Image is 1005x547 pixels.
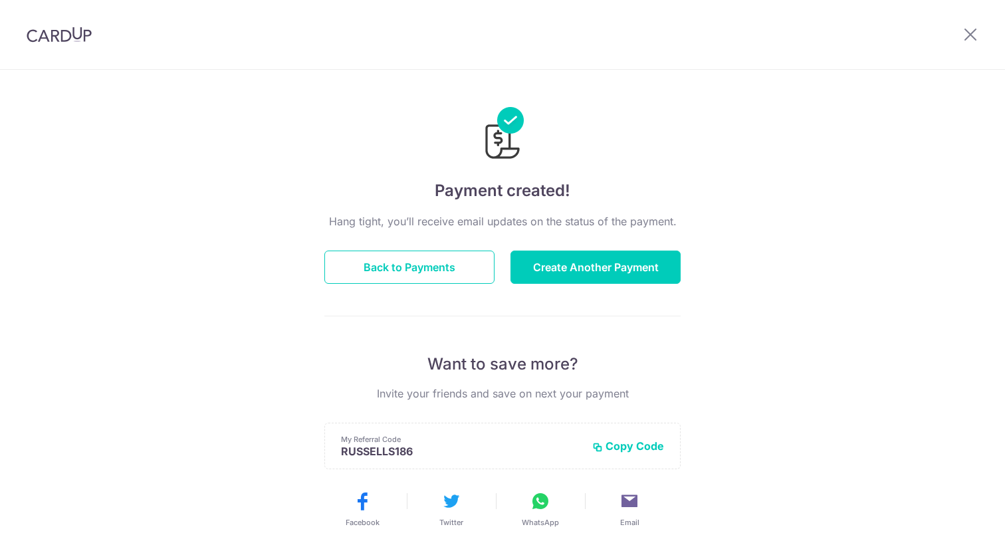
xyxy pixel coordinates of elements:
h4: Payment created! [324,179,681,203]
button: Back to Payments [324,251,495,284]
span: Email [620,517,639,528]
button: Facebook [323,491,401,528]
p: My Referral Code [341,434,582,445]
span: WhatsApp [522,517,559,528]
button: Twitter [412,491,491,528]
img: Payments [481,107,524,163]
img: CardUp [27,27,92,43]
p: RUSSELLS186 [341,445,582,458]
p: Invite your friends and save on next your payment [324,385,681,401]
button: Email [590,491,669,528]
p: Hang tight, you’ll receive email updates on the status of the payment. [324,213,681,229]
button: Copy Code [592,439,664,453]
p: Want to save more? [324,354,681,375]
span: Twitter [439,517,463,528]
button: WhatsApp [501,491,580,528]
span: Facebook [346,517,380,528]
button: Create Another Payment [510,251,681,284]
